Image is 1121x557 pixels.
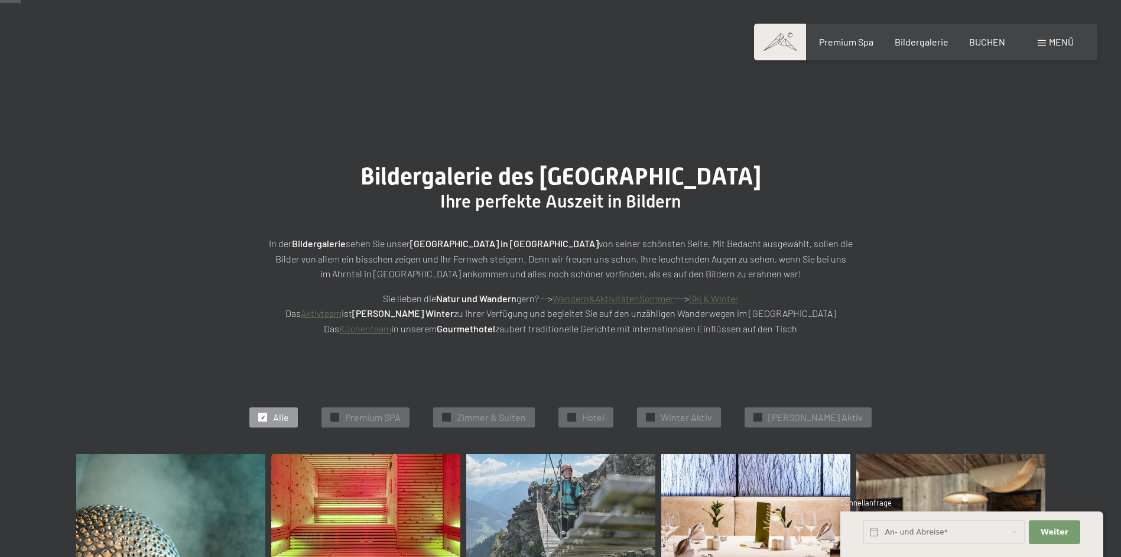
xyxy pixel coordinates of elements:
[553,293,674,304] a: Wandern&AktivitätenSommer
[570,413,574,422] span: ✓
[1049,36,1074,47] span: Menü
[582,411,605,424] span: Hotel
[440,191,681,212] span: Ihre perfekte Auszeit in Bildern
[301,307,342,319] a: Aktivteam
[768,411,863,424] span: [PERSON_NAME] Aktiv
[292,238,346,249] strong: Bildergalerie
[457,411,526,424] span: Zimmer & Suiten
[261,413,265,422] span: ✓
[339,323,391,334] a: Küchenteam
[1041,527,1068,537] span: Weiter
[345,411,401,424] span: Premium SPA
[410,238,599,249] strong: [GEOGRAPHIC_DATA] in [GEOGRAPHIC_DATA]
[840,498,892,507] span: Schnellanfrage
[436,293,516,304] strong: Natur und Wandern
[352,307,454,319] strong: [PERSON_NAME] Winter
[265,291,856,336] p: Sie lieben die gern? --> ---> Das ist zu Ihrer Verfügung und begleitet Sie auf den unzähligen Wan...
[648,413,653,422] span: ✓
[444,413,449,422] span: ✓
[273,411,289,424] span: Alle
[360,163,761,190] span: Bildergalerie des [GEOGRAPHIC_DATA]
[333,413,337,422] span: ✓
[895,36,948,47] a: Bildergalerie
[819,36,873,47] a: Premium Spa
[265,236,856,281] p: In der sehen Sie unser von seiner schönsten Seite. Mit Bedacht ausgewählt, sollen die Bilder von ...
[1029,520,1080,545] button: Weiter
[689,293,739,304] a: Ski & Winter
[969,36,1005,47] a: BUCHEN
[437,323,495,334] strong: Gourmethotel
[756,413,761,422] span: ✓
[661,411,712,424] span: Winter Aktiv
